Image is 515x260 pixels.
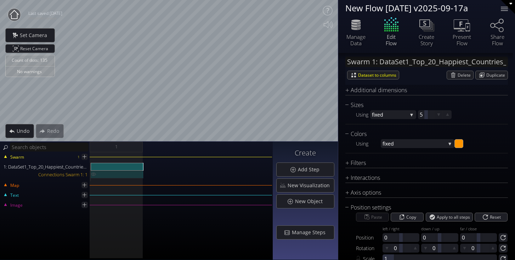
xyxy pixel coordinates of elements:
[287,182,334,189] span: New Visualization
[345,4,492,12] div: New Flow [DATE] v2025-09-17a
[1,171,90,178] div: Connections Swarm 1: 1
[383,227,419,232] div: left / right
[345,173,499,182] div: Interactions
[10,182,19,189] span: Map
[460,227,497,232] div: far / close
[115,142,118,151] span: 1
[489,213,503,221] span: Reset
[356,110,370,119] div: Using
[345,159,499,167] div: Filters
[91,171,96,178] img: eye.svg
[356,139,381,148] div: Using
[10,143,89,152] input: Search objects
[458,71,473,79] span: Delete
[345,203,499,212] div: Position settings
[356,233,383,242] div: Position
[10,192,19,199] span: Text
[344,34,368,46] div: Manage Data
[20,45,51,53] span: Reset Camera
[345,86,499,95] div: Additional dimensions
[356,244,383,253] div: Rotation
[298,166,324,173] span: Add Step
[406,213,419,221] span: Copy
[1,163,90,171] div: 1: DataSet1_Top_20_Happiest_Countries_2017_2023.csv
[78,153,80,161] div: 1
[345,188,499,197] div: Axis options
[372,110,407,119] span: fixed
[292,229,330,236] span: Manage Steps
[485,34,510,46] div: Share Flow
[295,198,327,205] span: New Object
[10,154,24,160] span: Swarm
[437,213,472,221] span: Apply to all steps
[345,130,499,138] div: Colors
[5,124,34,138] div: Undo action
[345,101,499,110] div: Sizes
[414,34,439,46] div: Create Story
[10,202,23,208] span: Image
[421,227,458,232] div: down / up
[383,139,446,148] span: fixed
[358,71,399,79] span: Dataset to columns
[486,71,508,79] span: Duplicate
[16,128,34,135] span: Undo
[449,34,474,46] div: Present Flow
[276,149,334,157] h3: Create
[19,32,51,39] span: Set Camera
